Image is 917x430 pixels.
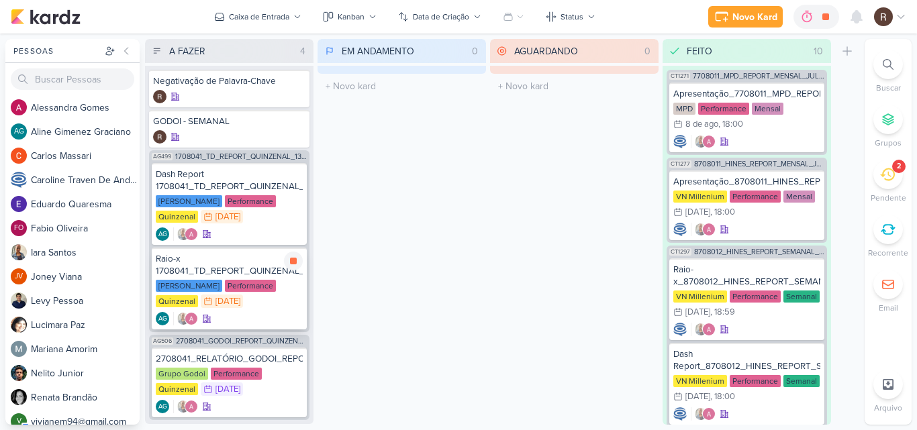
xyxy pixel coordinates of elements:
input: + Novo kard [320,76,483,96]
div: MPD [673,103,695,115]
div: [PERSON_NAME] [156,195,222,207]
input: + Novo kard [493,76,656,96]
div: E d u a r d o Q u a r e s m a [31,197,140,211]
div: Parar relógio [284,252,303,270]
img: Caroline Traven De Andrade [673,223,687,236]
div: C a r o l i n e T r a v e n D e A n d r a d e [31,173,140,187]
div: Colaboradores: Iara Santos, Alessandra Gomes [173,227,198,241]
img: Rafael Dornelles [874,7,893,26]
img: Carlos Massari [11,148,27,164]
div: Criador(a): Rafael Dornelles [153,130,166,144]
img: Iara Santos [694,323,708,336]
div: Joney Viana [11,268,27,284]
span: AG499 [152,153,173,160]
div: Quinzenal [156,295,198,307]
img: Iara Santos [177,312,190,325]
span: CT1277 [669,160,691,168]
div: Raio-x_8708012_HINES_REPORT_SEMANAL_07.08 [673,264,820,288]
p: AG [158,231,167,238]
div: Aline Gimenez Graciano [156,312,169,325]
div: Performance [730,191,781,203]
img: Alessandra Gomes [11,99,27,115]
div: Aline Gimenez Graciano [156,227,169,241]
div: Criador(a): Caroline Traven De Andrade [673,223,687,236]
span: CT1271 [669,72,690,80]
div: [DATE] [215,297,240,306]
div: Apresentação_8708011_HINES_REPORT_MENSAL_JULHO [673,176,820,188]
div: Colaboradores: Iara Santos, Alessandra Gomes [691,323,716,336]
div: 0 [467,44,483,58]
div: L e v y P e s s o a [31,294,140,308]
div: Dash Report 1708041_TD_REPORT_QUINZENAL_13.08 [156,168,303,193]
div: J o n e y V i a n a [31,270,140,284]
div: Fabio Oliveira [11,220,27,236]
div: Dash Report_8708012_HINES_REPORT_SEMANAL_07.08 [673,348,820,372]
div: Performance [225,195,276,207]
img: Caroline Traven De Andrade [673,135,687,148]
div: 0 [639,44,656,58]
p: Arquivo [874,402,902,414]
div: Criador(a): Aline Gimenez Graciano [156,312,169,325]
div: Pessoas [11,45,102,57]
img: Alessandra Gomes [702,223,716,236]
div: Criador(a): Aline Gimenez Graciano [156,400,169,413]
div: Grupo Godoi [156,368,208,380]
div: F a b i o O l i v e i r a [31,221,140,235]
div: Semanal [783,290,820,303]
img: Caroline Traven De Andrade [11,172,27,188]
div: Negativação de Palavra-Chave [153,75,305,87]
div: Criador(a): Caroline Traven De Andrade [673,135,687,148]
div: , 18:00 [710,392,735,401]
span: 2708041_GODOI_REPORT_QUINZENAL_14.08 [176,337,307,345]
img: Alessandra Gomes [702,407,716,421]
img: Mariana Amorim [11,341,27,357]
img: Alessandra Gomes [185,227,198,241]
div: [DATE] [215,213,240,221]
div: , 18:00 [718,120,743,129]
img: Iara Santos [694,135,708,148]
div: VN Millenium [673,290,727,303]
img: Iara Santos [177,400,190,413]
img: Iara Santos [11,244,27,260]
div: C a r l o s M a s s a r i [31,149,140,163]
img: Alessandra Gomes [702,135,716,148]
div: N e l i t o J u n i o r [31,366,140,380]
img: Iara Santos [177,227,190,241]
img: Rafael Dornelles [153,90,166,103]
div: M a r i a n a A m o r i m [31,342,140,356]
div: Colaboradores: Iara Santos, Alessandra Gomes [173,312,198,325]
div: Apresentação_7708011_MPD_REPORT_MENSAL_JULHO [673,88,820,100]
div: Aline Gimenez Graciano [156,400,169,413]
div: Criador(a): Aline Gimenez Graciano [156,227,169,241]
span: 8708011_HINES_REPORT_MENSAL_JULHO [694,160,824,168]
div: Performance [698,103,749,115]
div: [DATE] [685,308,710,317]
div: [DATE] [685,392,710,401]
img: Eduardo Quaresma [11,196,27,212]
img: Caroline Traven De Andrade [673,407,687,421]
div: R e n a t a B r a n d ã o [31,390,140,405]
p: v [17,418,21,425]
div: 2 [897,161,901,172]
div: 4 [295,44,311,58]
p: AG [158,316,167,323]
div: 10 [808,44,828,58]
div: Mensal [783,191,815,203]
img: Lucimara Paz [11,317,27,333]
div: , 18:59 [710,308,735,317]
div: Performance [225,280,276,292]
img: Iara Santos [694,407,708,421]
div: Raio-x 1708041_TD_REPORT_QUINZENAL_13.08 [156,253,303,277]
img: Renata Brandão [11,389,27,405]
div: [DATE] [215,385,240,394]
input: Buscar Pessoas [11,68,134,90]
div: Colaboradores: Iara Santos, Alessandra Gomes [173,400,198,413]
div: Quinzenal [156,383,198,395]
div: L u c i m a r a P a z [31,318,140,332]
div: Quinzenal [156,211,198,223]
div: [DATE] [685,208,710,217]
div: 2708041_RELATÓRIO_GODOI_REPORT_QUINZENAL_14.08 [156,353,303,365]
p: Buscar [876,82,901,94]
p: AG [158,404,167,411]
div: Colaboradores: Iara Santos, Alessandra Gomes [691,407,716,421]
